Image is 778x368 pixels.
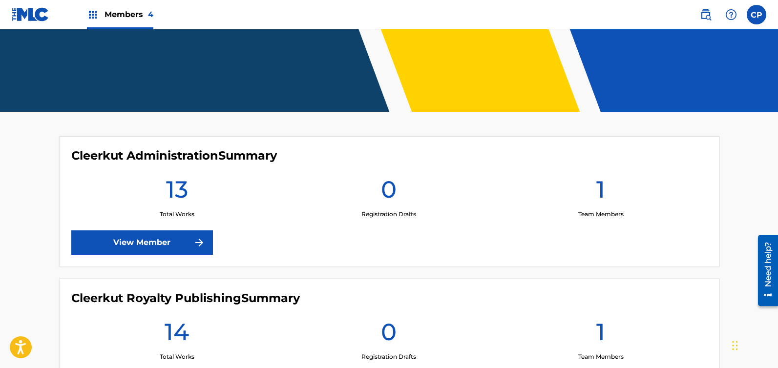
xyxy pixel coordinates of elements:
[361,352,416,361] p: Registration Drafts
[71,291,300,306] h4: Cleerkut Royalty Publishing
[721,5,741,24] div: Help
[193,237,205,248] img: f7272a7cc735f4ea7f67.svg
[71,230,213,255] a: View Member
[729,321,778,368] iframe: Chat Widget
[700,9,712,20] img: search
[105,9,153,20] span: Members
[361,210,416,219] p: Registration Drafts
[381,317,397,352] h1: 0
[596,317,605,352] h1: 1
[166,175,188,210] h1: 13
[732,331,738,360] div: Drag
[725,9,737,20] img: help
[381,175,397,210] h1: 0
[71,148,277,163] h4: Cleerkut Administration
[165,317,189,352] h1: 14
[696,5,715,24] a: Public Search
[148,10,153,19] span: 4
[87,9,99,20] img: Top Rightsholders
[751,231,778,310] iframe: Resource Center
[578,352,624,361] p: Team Members
[160,210,194,219] p: Total Works
[12,7,49,21] img: MLC Logo
[160,352,194,361] p: Total Works
[747,5,766,24] div: User Menu
[596,175,605,210] h1: 1
[578,210,624,219] p: Team Members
